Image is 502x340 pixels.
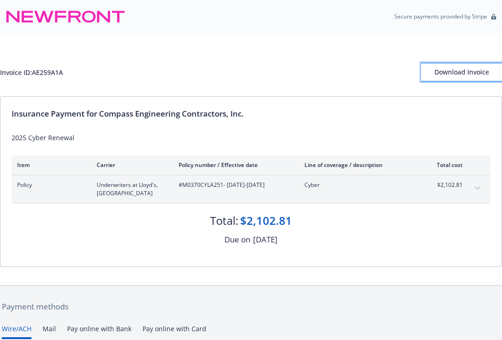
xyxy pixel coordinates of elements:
div: Total: [210,213,238,229]
button: Pay online with Bank [67,324,131,339]
div: 2025 Cyber Renewal [12,133,490,142]
span: Underwriters at Lloyd's, [GEOGRAPHIC_DATA] [97,181,164,198]
div: $2,102.81 [240,213,292,229]
div: Policy number / Effective date [179,161,290,169]
div: Payment methods [2,301,500,313]
button: expand content [470,181,485,196]
span: #M0370CYLA251 - [DATE]-[DATE] [179,181,290,189]
div: Carrier [97,161,164,169]
span: Cyber [304,181,413,189]
div: Insurance Payment for Compass Engineering Contractors, Inc. [12,108,490,120]
button: Mail [43,324,56,339]
div: [DATE] [253,234,278,246]
div: Due on [224,234,250,246]
div: Line of coverage / description [304,161,413,169]
div: PolicyUnderwriters at Lloyd's, [GEOGRAPHIC_DATA]#M0370CYLA251- [DATE]-[DATE]Cyber$2,102.81expand ... [12,175,490,203]
button: Wire/ACH [2,324,31,339]
div: Total cost [428,161,463,169]
button: Download Invoice [421,63,502,81]
div: Item [17,161,82,169]
p: Secure payments provided by Stripe [394,12,487,20]
span: Policy [17,181,82,189]
span: $2,102.81 [428,181,463,189]
button: Pay online with Card [143,324,206,339]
